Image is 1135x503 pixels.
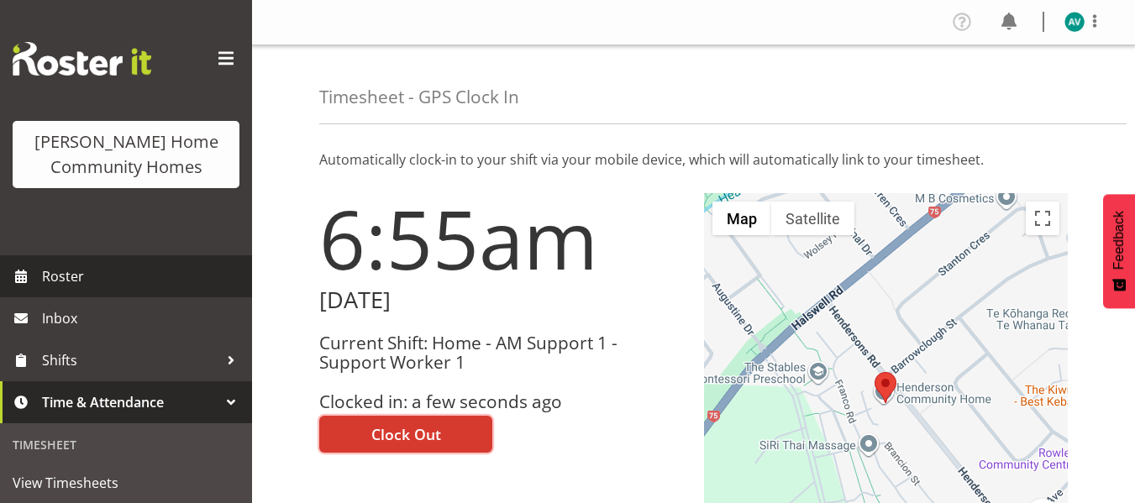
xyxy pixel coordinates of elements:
[1026,202,1059,235] button: Toggle fullscreen view
[319,416,492,453] button: Clock Out
[319,193,684,284] h1: 6:55am
[319,333,684,373] h3: Current Shift: Home - AM Support 1 - Support Worker 1
[319,149,1068,170] p: Automatically clock-in to your shift via your mobile device, which will automatically link to you...
[319,392,684,411] h3: Clocked in: a few seconds ago
[712,202,771,235] button: Show street map
[13,470,239,495] span: View Timesheets
[1103,194,1135,308] button: Feedback - Show survey
[371,423,441,445] span: Clock Out
[319,287,684,313] h2: [DATE]
[42,264,244,289] span: Roster
[42,348,218,373] span: Shifts
[42,390,218,415] span: Time & Attendance
[42,306,244,331] span: Inbox
[4,427,248,462] div: Timesheet
[29,129,223,180] div: [PERSON_NAME] Home Community Homes
[13,42,151,76] img: Rosterit website logo
[1111,211,1127,270] span: Feedback
[1064,12,1085,32] img: asiasiga-vili8528.jpg
[771,202,854,235] button: Show satellite imagery
[319,87,519,107] h4: Timesheet - GPS Clock In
